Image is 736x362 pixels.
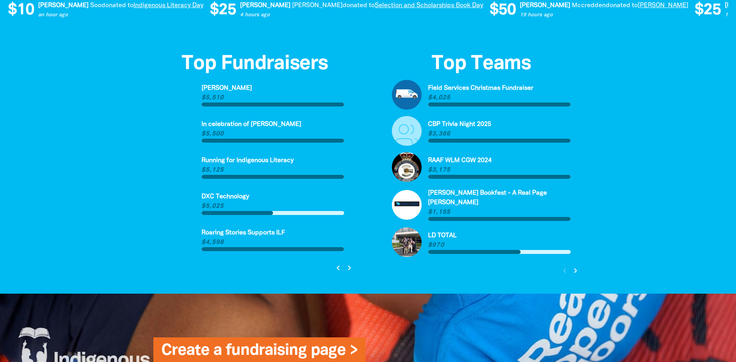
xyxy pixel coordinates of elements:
span: $25 [695,2,721,18]
h2: Top Teams [392,55,571,74]
button: Previous page [333,262,344,273]
a: [PERSON_NAME] [638,3,688,8]
em: Soo [90,3,101,8]
i: chevron_right [571,266,580,275]
em: [PERSON_NAME] [38,3,89,8]
h2: Top Fundraisers [165,55,344,74]
div: Paginated content [165,80,344,263]
button: Next page [570,265,581,276]
em: [PERSON_NAME] [240,3,291,8]
a: Indigenous Literacy Day [134,3,203,8]
em: [PERSON_NAME] [520,3,570,8]
i: chevron_left [333,263,343,273]
em: [PERSON_NAME] [292,3,343,8]
span: donated to [343,3,375,8]
div: Paginated content [392,80,571,266]
span: $25 [210,2,236,18]
p: an hour ago [38,12,203,19]
a: Selection and Scholarships Book Day [375,3,483,8]
p: 19 hours ago [520,12,688,19]
span: $50 [490,2,516,18]
span: donated to [606,3,638,8]
span: $10 [8,2,34,18]
button: Next page [343,262,354,273]
a: Create a fundraising page > [161,343,358,358]
span: donated to [101,3,134,8]
i: chevron_right [345,263,354,273]
p: 4 hours ago [240,12,483,19]
em: Mccredden [572,3,606,8]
